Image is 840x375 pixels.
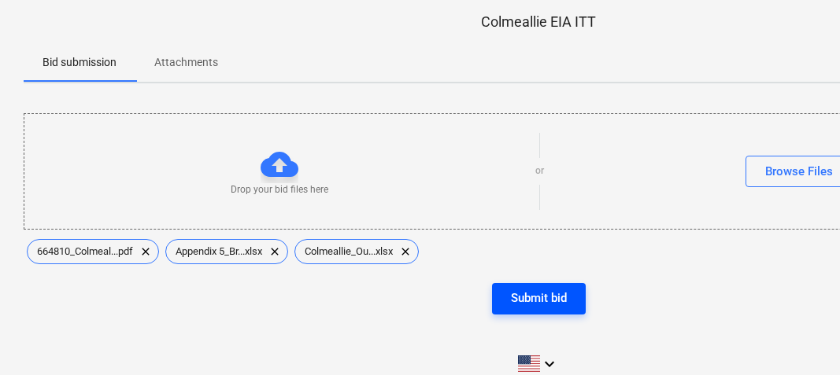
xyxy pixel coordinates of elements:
span: clear [136,242,155,261]
span: Appendix 5_Br...xlsx [166,245,272,257]
div: 664810_Colmeal...pdf [27,239,159,264]
span: Colmeallie_Ou...xlsx [295,245,402,257]
div: Submit bid [511,288,567,308]
div: Appendix 5_Br...xlsx [165,239,288,264]
p: Attachments [154,54,218,71]
span: clear [265,242,284,261]
p: or [535,164,544,178]
span: 664810_Colmeal...pdf [28,245,142,257]
span: clear [396,242,415,261]
button: Submit bid [492,283,586,314]
div: Browse Files [765,161,833,182]
div: Colmeallie_Ou...xlsx [294,239,419,264]
p: Drop your bid files here [231,183,328,197]
p: Bid submission [43,54,117,71]
i: keyboard_arrow_down [540,355,559,373]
